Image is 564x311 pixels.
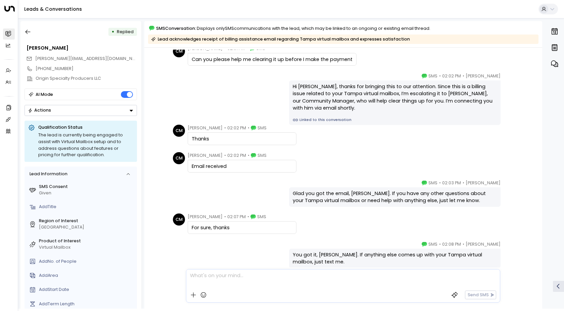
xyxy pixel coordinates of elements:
[39,184,135,190] label: SMS Consent
[466,73,501,79] span: [PERSON_NAME]
[173,152,185,164] div: CM
[173,213,185,226] div: CM
[463,241,464,248] span: •
[192,224,292,232] div: For sure, thanks
[188,125,223,131] span: [PERSON_NAME]
[442,180,461,186] span: 02:03 PM
[25,105,137,116] div: Button group with a nested menu
[36,66,137,72] div: [PHONE_NUMBER]
[503,241,515,253] img: 5_headshot.jpg
[247,213,249,220] span: •
[24,6,82,12] a: Leads & Conversations
[224,152,226,159] span: •
[463,73,464,79] span: •
[28,108,51,113] div: Actions
[442,241,461,248] span: 02:08 PM
[39,224,135,231] div: [GEOGRAPHIC_DATA]
[38,132,133,158] div: The lead is currently being engaged to assist with Virtual Mailbox setup and to address questions...
[428,180,437,186] span: SMS
[151,36,410,43] div: Lead acknowledges receipt of billing assistance email regarding Tampa virtual mailbox and express...
[439,241,441,248] span: •
[248,125,249,131] span: •
[188,213,223,220] span: [PERSON_NAME]
[25,105,137,116] button: Actions
[224,125,226,131] span: •
[39,190,135,196] div: Given
[39,287,135,293] div: AddStart Date
[463,180,464,186] span: •
[293,83,497,112] div: Hi [PERSON_NAME], thanks for bringing this to our attention. Since this is a billing issue relate...
[39,204,135,210] div: AddTitle
[224,213,226,220] span: •
[428,241,437,248] span: SMS
[38,124,133,130] p: Qualification Status
[466,180,501,186] span: [PERSON_NAME]
[227,213,246,220] span: 02:07 PM
[35,56,137,62] span: camilo_millon@hotmail.com
[192,135,292,143] div: Thanks
[293,251,497,266] div: You got it, [PERSON_NAME]. If anything else comes up with your Tampa virtual mailbox, just text me.
[192,56,352,63] div: Can you please help me clearing it up before I make the payment
[197,25,430,32] div: Displays only SMS communications with the lead, which may be linked to an ongoing or existing ema...
[293,117,497,123] a: Linked to this conversation
[39,272,135,279] div: AddArea
[111,26,114,37] div: •
[156,25,196,32] span: SMS Conversation:
[227,152,246,159] span: 02:02 PM
[503,180,515,192] img: 5_headshot.jpg
[117,29,134,35] span: Replied
[36,91,53,98] div: AI Mode
[227,125,246,131] span: 02:02 PM
[466,241,501,248] span: [PERSON_NAME]
[428,73,437,79] span: SMS
[39,238,135,244] label: Product of Interest
[27,45,137,52] div: [PERSON_NAME]
[27,171,67,177] div: Lead Information
[248,152,249,159] span: •
[35,56,143,61] span: [PERSON_NAME][EMAIL_ADDRESS][DOMAIN_NAME]
[192,163,292,170] div: Email received
[257,152,267,159] span: SMS
[39,244,135,251] div: Virtual Mailbox
[39,218,135,224] label: Region of Interest
[39,258,135,265] div: AddNo. of People
[439,73,441,79] span: •
[36,75,137,82] div: Origin Specialty Producers LLC
[439,180,441,186] span: •
[257,213,266,220] span: SMS
[293,190,497,204] div: Glad you got the email, [PERSON_NAME]. If you have any other questions about your Tampa virtual m...
[39,301,135,307] div: AddTerm Length
[188,152,223,159] span: [PERSON_NAME]
[503,73,515,85] img: 5_headshot.jpg
[173,125,185,137] div: CM
[442,73,461,79] span: 02:02 PM
[257,125,267,131] span: SMS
